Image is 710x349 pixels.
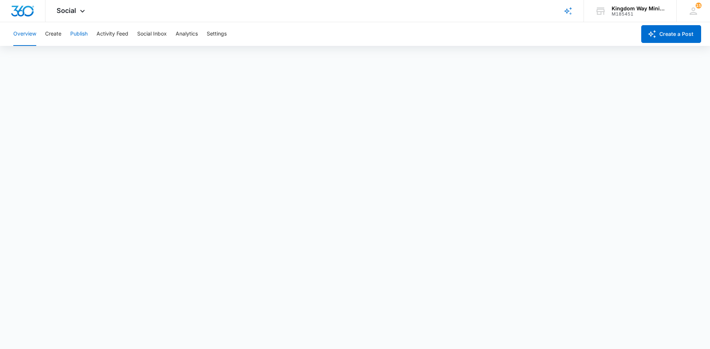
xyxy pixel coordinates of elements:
[696,3,701,9] div: notifications count
[612,6,666,11] div: account name
[207,22,227,46] button: Settings
[612,11,666,17] div: account id
[45,22,61,46] button: Create
[57,7,76,14] span: Social
[137,22,167,46] button: Social Inbox
[176,22,198,46] button: Analytics
[97,22,128,46] button: Activity Feed
[70,22,88,46] button: Publish
[696,3,701,9] span: 15
[13,22,36,46] button: Overview
[641,25,701,43] button: Create a Post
